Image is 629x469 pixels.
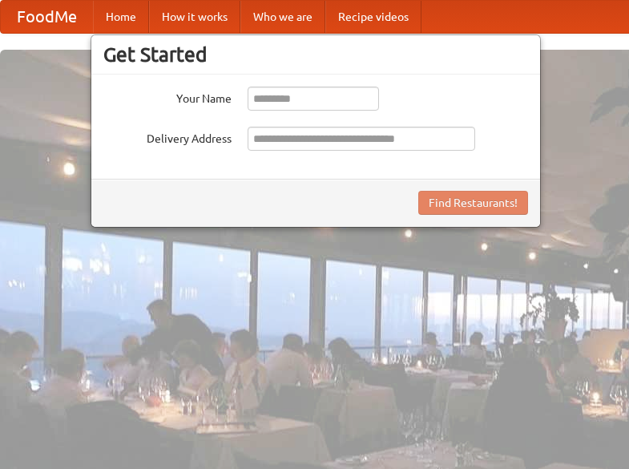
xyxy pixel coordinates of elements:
[103,127,232,147] label: Delivery Address
[103,87,232,107] label: Your Name
[325,1,421,33] a: Recipe videos
[93,1,149,33] a: Home
[103,42,528,67] h3: Get Started
[418,191,528,215] button: Find Restaurants!
[1,1,93,33] a: FoodMe
[240,1,325,33] a: Who we are
[149,1,240,33] a: How it works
